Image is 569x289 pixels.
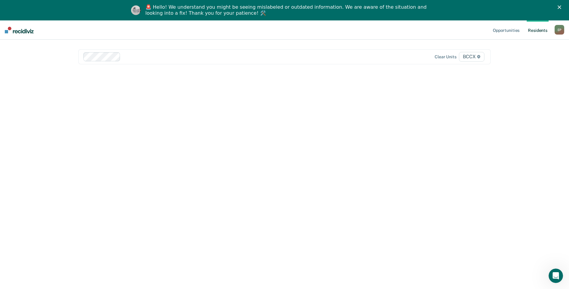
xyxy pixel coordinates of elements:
[549,269,563,283] iframe: Intercom live chat
[459,52,484,62] span: BCCX
[131,5,141,15] img: Profile image for Kim
[555,25,564,35] div: E P
[558,5,564,9] div: Close
[5,27,34,33] img: Recidiviz
[527,20,549,40] a: Residents
[435,54,457,59] div: Clear units
[555,25,564,35] button: EP
[492,20,521,40] a: Opportunities
[145,4,429,16] div: 🚨 Hello! We understand you might be seeing mislabeled or outdated information. We are aware of th...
